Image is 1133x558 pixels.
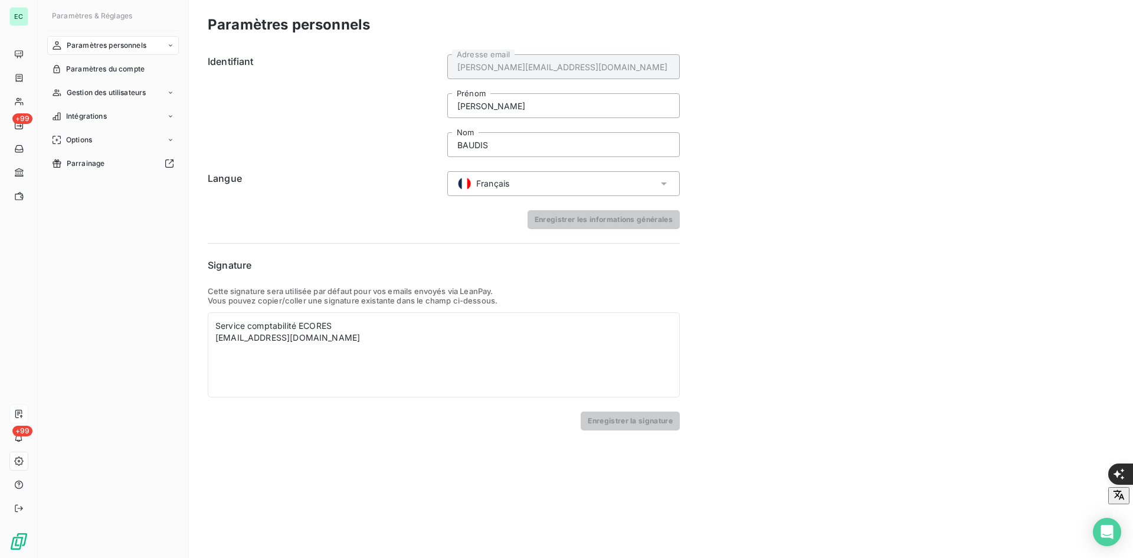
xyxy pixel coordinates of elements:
button: Enregistrer la signature [581,412,680,430]
span: Options [66,135,92,145]
span: Paramètres & Réglages [52,11,132,20]
span: Paramètres personnels [67,40,146,51]
div: Open Intercom Messenger [1093,518,1121,546]
p: Cette signature sera utilisée par défaut pour vos emails envoyés via LeanPay. [208,286,680,296]
span: Français [476,178,509,190]
input: placeholder [447,93,680,118]
span: +99 [12,113,32,124]
img: Logo LeanPay [9,532,28,551]
button: Enregistrer les informations générales [528,210,680,229]
a: Parrainage [47,154,179,173]
span: Paramètres du compte [66,64,145,74]
input: placeholder [447,132,680,157]
h6: Langue [208,171,440,196]
input: placeholder [447,54,680,79]
div: [EMAIL_ADDRESS][DOMAIN_NAME] [215,332,672,344]
span: Parrainage [67,158,105,169]
span: Intégrations [66,111,107,122]
p: Vous pouvez copier/coller une signature existante dans le champ ci-dessous. [208,296,680,305]
h6: Identifiant [208,54,440,157]
h6: Signature [208,258,680,272]
span: Gestion des utilisateurs [67,87,146,98]
span: +99 [12,426,32,436]
div: Service comptabilité ECORES [215,320,672,332]
div: EC [9,7,28,26]
a: Paramètres du compte [47,60,179,79]
h3: Paramètres personnels [208,14,370,35]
